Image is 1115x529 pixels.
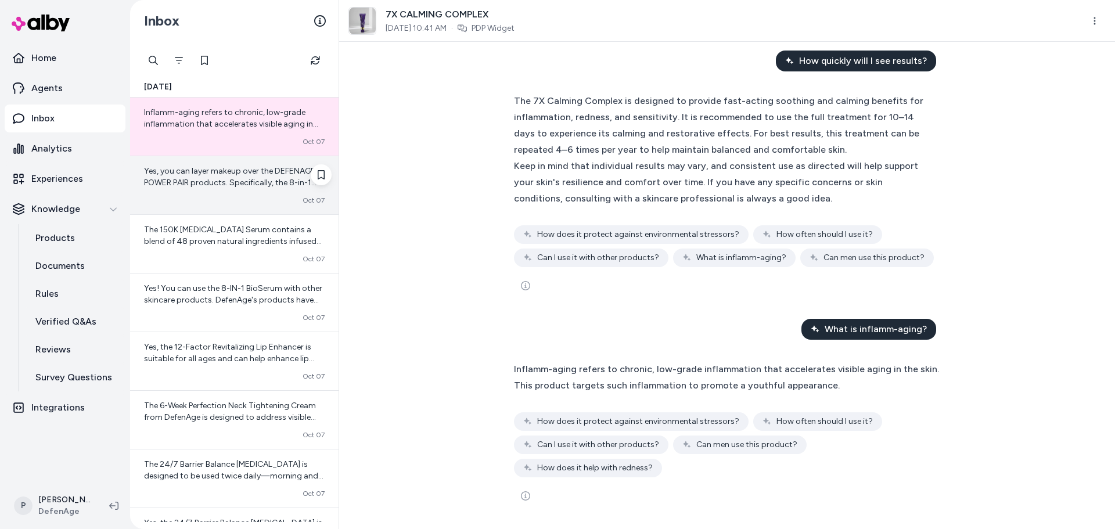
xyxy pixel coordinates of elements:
span: What is inflamm-aging? [696,252,786,264]
span: Inflamm-aging refers to chronic, low-grade inflammation that accelerates visible aging in the ski... [144,107,318,164]
span: Oct 07 [303,430,325,440]
a: Inflamm-aging refers to chronic, low-grade inflammation that accelerates visible aging in the ski... [130,98,339,156]
button: Filter [167,49,190,72]
button: P[PERSON_NAME]DefenAge [7,487,100,524]
a: The 150K [MEDICAL_DATA] Serum contains a blend of 48 proven natural ingredients infused at their ... [130,214,339,273]
a: The 24/7 Barrier Balance [MEDICAL_DATA] is designed to be used twice daily—morning and evening—as... [130,449,339,508]
a: Integrations [5,394,125,422]
p: Analytics [31,142,72,156]
img: alby Logo [12,15,70,31]
a: Survey Questions [24,364,125,391]
span: How often should I use it? [776,416,873,427]
span: [DATE] [144,81,172,93]
span: P [14,496,33,515]
p: Home [31,51,56,65]
a: Yes, the 12-Factor Revitalizing Lip Enhancer is suitable for all ages and can help enhance lip fu... [130,332,339,390]
p: [PERSON_NAME] [38,494,91,506]
span: Oct 07 [303,254,325,264]
p: Inbox [31,111,55,125]
span: How does it protect against environmental stressors? [537,229,739,240]
a: Yes! You can use the 8-IN-1 BioSerum with other skincare products. DefenAge's products have diffe... [130,273,339,332]
span: Oct 07 [303,137,325,146]
span: How quickly will I see results? [799,54,927,68]
p: Verified Q&As [35,315,96,329]
p: Survey Questions [35,370,112,384]
span: What is inflamm-aging? [825,322,927,336]
p: Experiences [31,172,83,186]
span: Oct 07 [303,489,325,498]
span: Yes, the 12-Factor Revitalizing Lip Enhancer is suitable for all ages and can help enhance lip fu... [144,342,314,387]
span: Can men use this product? [696,439,797,451]
a: Analytics [5,135,125,163]
a: Experiences [5,165,125,193]
span: Yes, you can layer makeup over the DEFENAGE POWER PAIR products. Specifically, the 8-in-1 BioSeru... [144,166,324,292]
button: Knowledge [5,195,125,223]
p: Reviews [35,343,71,357]
a: Yes, you can layer makeup over the DEFENAGE POWER PAIR products. Specifically, the 8-in-1 BioSeru... [130,156,339,214]
a: Documents [24,252,125,280]
img: 7x-calming-complex-460.jpg [349,8,376,34]
span: 7X CALMING COMPLEX [386,8,515,21]
span: Oct 07 [303,196,325,205]
span: How often should I use it? [776,229,873,240]
a: PDP Widget [472,23,515,34]
span: Can men use this product? [823,252,925,264]
a: Products [24,224,125,252]
p: Documents [35,259,85,273]
a: Reviews [24,336,125,364]
div: Keep in mind that individual results may vary, and consistent use as directed will help support y... [514,158,929,207]
p: Products [35,231,75,245]
button: See more [514,274,537,297]
span: How does it help with redness? [537,462,653,474]
h2: Inbox [144,12,179,30]
a: Inbox [5,105,125,132]
p: Rules [35,287,59,301]
a: Rules [24,280,125,308]
span: · [451,23,453,34]
span: Oct 07 [303,372,325,381]
span: Yes! You can use the 8-IN-1 BioSerum with other skincare products. DefenAge's products have diffe... [144,283,322,444]
a: The 6-Week Perfection Neck Tightening Cream from DefenAge is designed to address visible signs of... [130,390,339,449]
span: How does it protect against environmental stressors? [537,416,739,427]
button: See more [514,484,537,508]
span: The 150K [MEDICAL_DATA] Serum contains a blend of 48 proven natural ingredients infused at their ... [144,225,324,432]
a: Agents [5,74,125,102]
p: Integrations [31,401,85,415]
a: Home [5,44,125,72]
span: Can I use it with other products? [537,252,659,264]
span: DefenAge [38,506,91,517]
p: Agents [31,81,63,95]
span: Inflamm-aging refers to chronic, low-grade inflammation that accelerates visible aging in the ski... [514,364,939,391]
div: The 7X Calming Complex is designed to provide fast-acting soothing and calming benefits for infla... [514,93,929,158]
button: Refresh [304,49,327,72]
span: Oct 07 [303,313,325,322]
span: Can I use it with other products? [537,439,659,451]
span: [DATE] 10:41 AM [386,23,447,34]
p: Knowledge [31,202,80,216]
a: Verified Q&As [24,308,125,336]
